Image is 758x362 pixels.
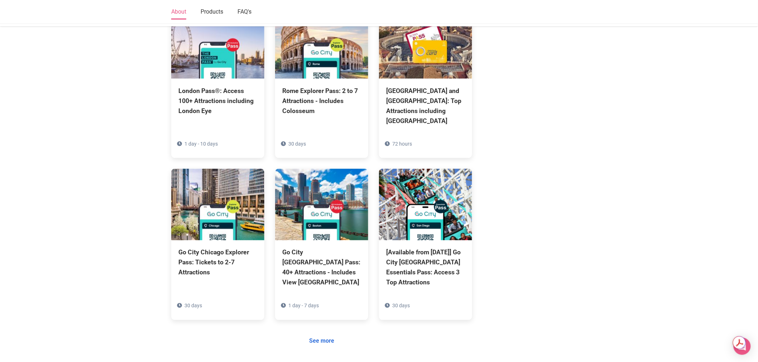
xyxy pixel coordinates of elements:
a: London Pass®: Access 100+ Attractions including London Eye 1 day - 10 days [171,7,264,148]
a: Go City Chicago Explorer Pass: Tickets to 2-7 Attractions 30 days [171,169,264,310]
a: [Available from [DATE]] Go City [GEOGRAPHIC_DATA] Essentials Pass: Access 3 Top Attractions 30 days [379,169,472,320]
a: FAQ's [238,5,251,20]
img: London Pass®: Access 100+ Attractions including London Eye [171,7,264,79]
a: [GEOGRAPHIC_DATA] and [GEOGRAPHIC_DATA]: Top Attractions including [GEOGRAPHIC_DATA] 72 hours [379,7,472,158]
a: Rome Explorer Pass: 2 to 7 Attractions - Includes Colosseum 30 days [275,7,368,148]
a: See more [304,334,339,348]
span: 1 day - 7 days [288,303,319,309]
a: Go City [GEOGRAPHIC_DATA] Pass: 40+ Attractions - Includes View [GEOGRAPHIC_DATA] 1 day - 7 days [275,169,368,320]
span: 30 days [184,303,202,309]
span: 30 days [288,141,306,147]
a: Products [201,5,223,20]
span: 1 day - 10 days [184,141,218,147]
div: [GEOGRAPHIC_DATA] and [GEOGRAPHIC_DATA]: Top Attractions including [GEOGRAPHIC_DATA] [386,86,465,126]
a: About [171,5,186,20]
img: Rome and Vatican Pass: Top Attractions including Colosseum [379,7,472,79]
div: Rome Explorer Pass: 2 to 7 Attractions - Includes Colosseum [282,86,361,116]
div: Go City Chicago Explorer Pass: Tickets to 2-7 Attractions [178,248,257,278]
img: Go City Boston Pass: 40+ Attractions - Includes View Boston [275,169,368,240]
div: [Available from [DATE]] Go City [GEOGRAPHIC_DATA] Essentials Pass: Access 3 Top Attractions [386,248,465,288]
img: Go City Chicago Explorer Pass: Tickets to 2-7 Attractions [171,169,264,240]
span: 72 hours [392,141,412,147]
img: [Available from 4 August] Go City San Diego Essentials Pass: Access 3 Top Attractions [379,169,472,240]
span: 30 days [392,303,410,309]
div: London Pass®: Access 100+ Attractions including London Eye [178,86,257,116]
div: Go City [GEOGRAPHIC_DATA] Pass: 40+ Attractions - Includes View [GEOGRAPHIC_DATA] [282,248,361,288]
img: Rome Explorer Pass: 2 to 7 Attractions - Includes Colosseum [275,7,368,79]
